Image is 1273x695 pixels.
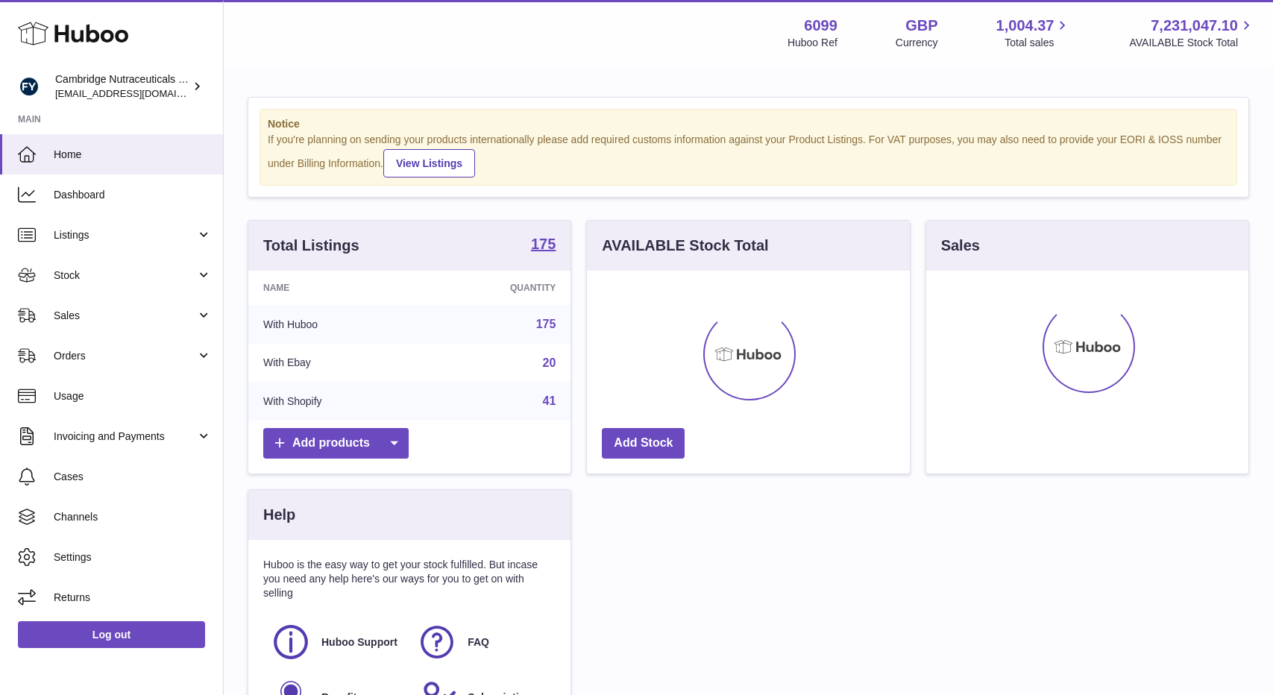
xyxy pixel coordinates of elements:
[468,635,489,650] span: FAQ
[321,635,397,650] span: Huboo Support
[602,428,685,459] a: Add Stock
[248,271,422,305] th: Name
[1151,16,1238,36] span: 7,231,047.10
[383,149,475,177] a: View Listings
[263,505,295,525] h3: Help
[896,36,938,50] div: Currency
[54,268,196,283] span: Stock
[602,236,768,256] h3: AVAILABLE Stock Total
[536,318,556,330] a: 175
[54,309,196,323] span: Sales
[804,16,837,36] strong: 6099
[54,470,212,484] span: Cases
[54,349,196,363] span: Orders
[54,550,212,565] span: Settings
[268,133,1229,177] div: If you're planning on sending your products internationally please add required customs informati...
[543,356,556,369] a: 20
[54,188,212,202] span: Dashboard
[417,622,548,662] a: FAQ
[55,87,219,99] span: [EMAIL_ADDRESS][DOMAIN_NAME]
[788,36,837,50] div: Huboo Ref
[531,236,556,254] a: 175
[248,305,422,344] td: With Huboo
[18,75,40,98] img: huboo@camnutra.com
[1129,36,1255,50] span: AVAILABLE Stock Total
[18,621,205,648] a: Log out
[54,228,196,242] span: Listings
[996,16,1054,36] span: 1,004.37
[263,428,409,459] a: Add products
[941,236,980,256] h3: Sales
[996,16,1072,50] a: 1,004.37 Total sales
[248,382,422,421] td: With Shopify
[55,72,189,101] div: Cambridge Nutraceuticals Ltd
[54,389,212,403] span: Usage
[248,344,422,383] td: With Ebay
[1005,36,1071,50] span: Total sales
[422,271,571,305] th: Quantity
[268,117,1229,131] strong: Notice
[543,394,556,407] a: 41
[263,236,359,256] h3: Total Listings
[271,622,402,662] a: Huboo Support
[54,148,212,162] span: Home
[54,430,196,444] span: Invoicing and Payments
[1129,16,1255,50] a: 7,231,047.10 AVAILABLE Stock Total
[531,236,556,251] strong: 175
[54,510,212,524] span: Channels
[54,591,212,605] span: Returns
[905,16,937,36] strong: GBP
[263,558,556,600] p: Huboo is the easy way to get your stock fulfilled. But incase you need any help here's our ways f...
